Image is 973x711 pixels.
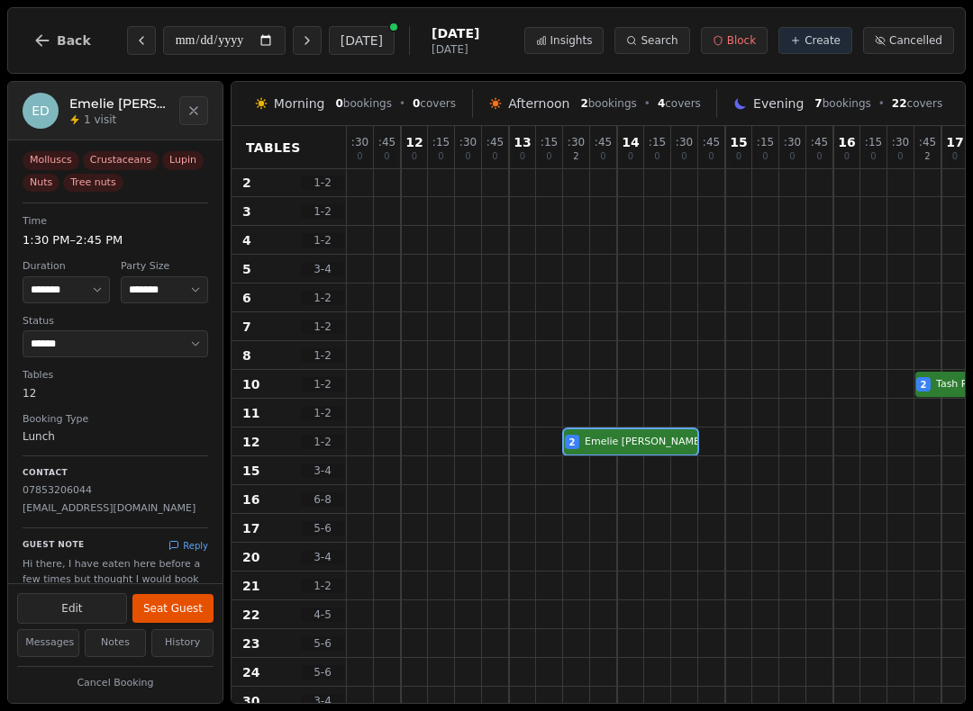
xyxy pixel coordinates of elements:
span: 0 [384,152,389,161]
h2: Emelie [PERSON_NAME] [69,94,168,112]
dt: Booking Type [23,412,208,427]
span: 5 - 6 [301,636,344,651]
span: 0 [681,152,687,161]
span: 22 [892,97,907,110]
span: Lupin [162,151,204,170]
span: 0 [952,152,958,161]
span: 3 - 4 [301,262,344,276]
span: : 30 [892,137,909,148]
span: 1 - 2 [301,435,344,449]
span: 10 [242,375,259,393]
span: 0 [412,152,417,161]
span: Molluscs [23,151,79,170]
span: 17 [946,136,963,148]
span: Nuts [23,174,59,193]
span: 2 [242,174,251,192]
span: 0 [789,152,795,161]
span: : 45 [919,137,936,148]
span: 5 - 6 [301,665,344,679]
span: • [644,96,650,111]
button: Edit [17,593,127,624]
span: 5 [242,260,251,278]
span: 13 [514,136,531,148]
span: 4 - 5 [301,607,344,622]
dt: Time [23,214,208,229]
span: covers [413,96,456,111]
span: : 30 [351,137,368,148]
span: 0 [520,152,525,161]
span: : 45 [378,137,396,148]
span: 2 [569,436,576,449]
span: bookings [814,96,870,111]
span: Tables [246,139,301,157]
span: 2 [924,152,930,161]
span: bookings [335,96,391,111]
span: 15 [730,136,747,148]
button: Next day [293,26,322,55]
span: 8 [242,346,251,364]
button: Block [701,27,768,54]
span: 2 [573,152,578,161]
p: [EMAIL_ADDRESS][DOMAIN_NAME] [23,501,208,517]
button: Cancelled [863,27,954,54]
dt: Status [23,314,208,329]
span: • [399,96,405,111]
button: Create [778,27,852,54]
span: 1 - 2 [301,291,344,305]
span: 0 [465,152,470,161]
span: Back [57,34,91,47]
dd: 1:30 PM – 2:45 PM [23,231,208,249]
span: 11 [242,404,259,422]
span: 1 - 2 [301,319,344,334]
span: Evening [753,94,804,112]
span: 22 [242,606,259,624]
span: bookings [580,96,636,111]
span: 23 [242,634,259,652]
button: [DATE] [329,26,395,55]
span: 4 [658,97,665,110]
dt: Party Size [121,259,208,274]
span: 0 [546,152,551,161]
span: 5 - 6 [301,521,344,535]
span: 6 - 8 [301,492,344,507]
button: Previous day [127,26,156,55]
span: [DATE] [432,42,479,57]
p: Contact [23,467,208,480]
span: 16 [838,136,855,148]
span: Create [805,33,841,48]
span: 12 [242,433,259,451]
span: 0 [762,152,768,161]
span: Emelie [PERSON_NAME] [585,435,704,450]
span: 0 [816,152,822,161]
span: 17 [242,519,259,537]
span: : 45 [595,137,612,148]
span: 20 [242,548,259,566]
span: 1 - 2 [301,233,344,247]
span: 16 [242,490,259,508]
span: covers [658,96,701,111]
button: Messages [17,629,79,657]
span: • [878,96,885,111]
span: Morning [274,94,325,112]
span: 3 - 4 [301,694,344,708]
span: 4 [242,231,251,249]
span: Cancelled [889,33,942,48]
span: 0 [600,152,605,161]
span: : 15 [541,137,558,148]
button: Close [179,96,208,125]
span: 15 [242,462,259,480]
span: 24 [242,663,259,681]
span: 1 - 2 [301,406,344,420]
span: 21 [242,577,259,595]
button: Notes [85,629,147,657]
span: 3 - 4 [301,463,344,478]
button: Seat Guest [132,594,214,623]
span: 7 [242,318,251,336]
button: History [151,629,214,657]
span: 1 - 2 [301,204,344,219]
span: 2 [580,97,587,110]
span: 1 visit [84,112,116,127]
span: 0 [654,152,659,161]
dd: Lunch [23,428,208,445]
span: 0 [628,152,633,161]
